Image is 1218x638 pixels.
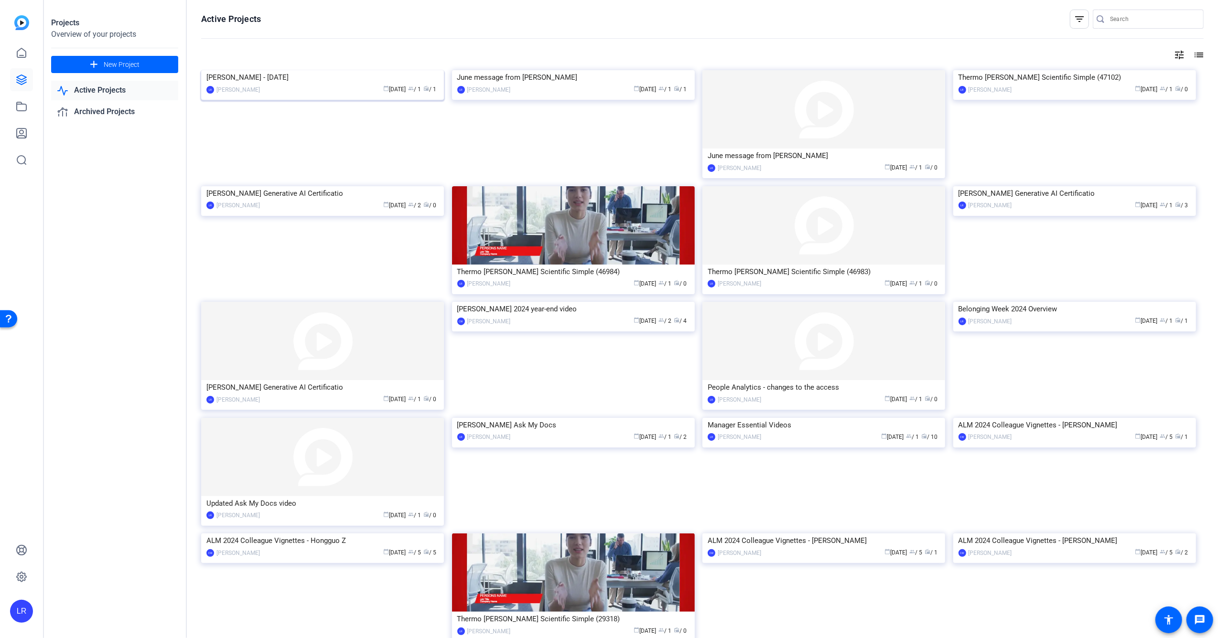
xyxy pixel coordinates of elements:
span: / 0 [423,512,436,519]
span: radio [1175,317,1181,323]
span: [DATE] [884,549,907,556]
mat-icon: tune [1174,49,1185,61]
span: / 1 [674,86,687,93]
span: / 0 [925,164,938,171]
span: calendar_today [884,549,890,554]
span: calendar_today [884,395,890,401]
span: [DATE] [634,627,657,634]
span: / 1 [909,164,922,171]
span: / 0 [674,280,687,287]
span: calendar_today [634,627,640,633]
div: LR [708,280,715,287]
div: LR [708,396,715,404]
div: ALM 2024 Colleague Vignettes - [PERSON_NAME] [959,533,1191,548]
span: group [408,511,414,517]
div: LR [457,433,465,441]
span: [DATE] [881,434,904,440]
span: calendar_today [634,85,640,91]
span: / 10 [921,434,938,440]
div: Overview of your projects [51,29,178,40]
mat-icon: add [88,59,100,71]
div: [PERSON_NAME] [216,395,260,404]
div: [PERSON_NAME] [718,163,761,173]
div: LR [708,164,715,172]
div: LR [457,280,465,287]
span: calendar_today [383,85,389,91]
span: calendar_today [634,280,640,286]
span: radio [674,627,680,633]
div: CW [959,433,966,441]
div: [PERSON_NAME] [718,432,761,442]
span: / 0 [925,280,938,287]
span: / 1 [659,627,672,634]
span: New Project [104,60,140,70]
div: LR [206,396,214,404]
span: / 1 [1160,86,1173,93]
span: / 1 [423,86,436,93]
span: [DATE] [884,396,907,403]
span: / 1 [659,86,672,93]
span: radio [925,549,930,554]
span: group [909,164,915,170]
span: / 1 [909,280,922,287]
div: Belonging Week 2024 Overview [959,302,1191,316]
span: [DATE] [1135,86,1158,93]
span: radio [925,164,930,170]
span: radio [674,317,680,323]
span: radio [1175,433,1181,439]
span: / 0 [674,627,687,634]
div: [PERSON_NAME] [216,548,260,558]
span: / 1 [659,280,672,287]
div: Thermo [PERSON_NAME] Scientific Simple (29318) [457,612,690,626]
div: [PERSON_NAME] [216,85,260,95]
span: [DATE] [383,549,406,556]
span: calendar_today [634,433,640,439]
span: group [1160,85,1166,91]
span: group [906,433,912,439]
div: ALM 2024 Colleague Vignettes - [PERSON_NAME] [708,533,940,548]
span: / 3 [1175,202,1188,209]
span: calendar_today [1135,433,1141,439]
div: [PERSON_NAME] [467,85,511,95]
span: group [659,317,665,323]
span: radio [925,280,930,286]
span: group [1160,317,1166,323]
span: [DATE] [1135,202,1158,209]
img: blue-gradient.svg [14,15,29,30]
div: LR [708,433,715,441]
div: LR [457,86,465,94]
span: [DATE] [884,280,907,287]
span: group [408,202,414,207]
span: / 2 [674,434,687,440]
div: [PERSON_NAME] [969,85,1012,95]
span: / 1 [408,396,421,403]
span: / 1 [906,434,919,440]
div: CW [708,549,715,557]
span: calendar_today [383,511,389,517]
div: [PERSON_NAME] [467,279,511,288]
span: [DATE] [1135,318,1158,324]
div: [PERSON_NAME] [718,279,761,288]
div: ALM 2024 Colleague Vignettes - [PERSON_NAME] [959,418,1191,432]
div: [PERSON_NAME] Generative AI Certificatio [959,186,1191,201]
span: / 5 [1160,549,1173,556]
div: CW [206,549,214,557]
span: group [659,280,665,286]
span: radio [423,202,429,207]
span: [DATE] [383,202,406,209]
div: [PERSON_NAME] [718,548,761,558]
span: radio [921,433,927,439]
span: [DATE] [634,434,657,440]
h1: Active Projects [201,13,261,25]
span: group [659,627,665,633]
span: / 5 [408,549,421,556]
span: calendar_today [383,395,389,401]
div: People Analytics - changes to the access [708,380,940,394]
button: New Project [51,56,178,73]
mat-icon: message [1194,614,1206,626]
span: radio [1175,85,1181,91]
div: [PERSON_NAME] [969,317,1012,326]
span: calendar_today [884,280,890,286]
span: / 0 [1175,86,1188,93]
span: radio [674,280,680,286]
